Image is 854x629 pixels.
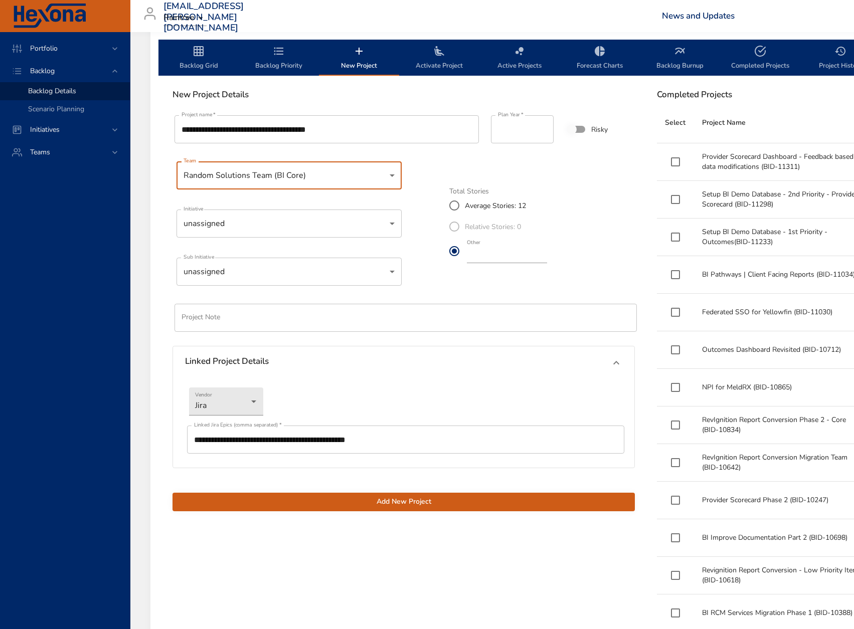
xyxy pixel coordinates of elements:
span: Completed Projects [726,45,794,72]
span: New Project [325,45,393,72]
span: Relative Stories: 0 [465,222,521,232]
span: Backlog Burnup [646,45,714,72]
span: Backlog Grid [164,45,233,72]
span: Scenario Planning [28,104,84,114]
span: Add New Project [181,496,627,508]
div: Random Solutions Team (BI Core) [177,161,402,189]
div: Jira [189,387,263,415]
span: Active Projects [485,45,554,72]
h6: Linked Project Details [185,356,269,366]
label: Other [467,240,480,246]
legend: Total Stories [449,188,489,195]
span: Backlog [22,66,63,76]
a: News and Updates [662,10,735,22]
span: Backlog Priority [245,45,313,72]
div: unassigned [177,209,402,238]
span: Initiatives [22,125,68,134]
th: Select [657,103,694,143]
h6: New Project Details [173,90,635,100]
span: Forecast Charts [566,45,634,72]
span: Backlog Details [28,86,76,96]
div: total_stories [449,195,557,265]
span: Teams [22,147,58,157]
h3: [EMAIL_ADDRESS][PERSON_NAME][DOMAIN_NAME] [163,1,244,34]
span: Average Stories: 12 [465,200,526,211]
span: Activate Project [405,45,473,72]
input: Other [467,247,547,263]
div: Linked Project Details [173,346,634,379]
div: Raintree [163,10,207,26]
span: Risky [591,124,608,135]
span: Portfolio [22,44,66,53]
button: Add New Project [173,493,635,511]
div: unassigned [177,258,402,286]
img: Hexona [12,4,87,29]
